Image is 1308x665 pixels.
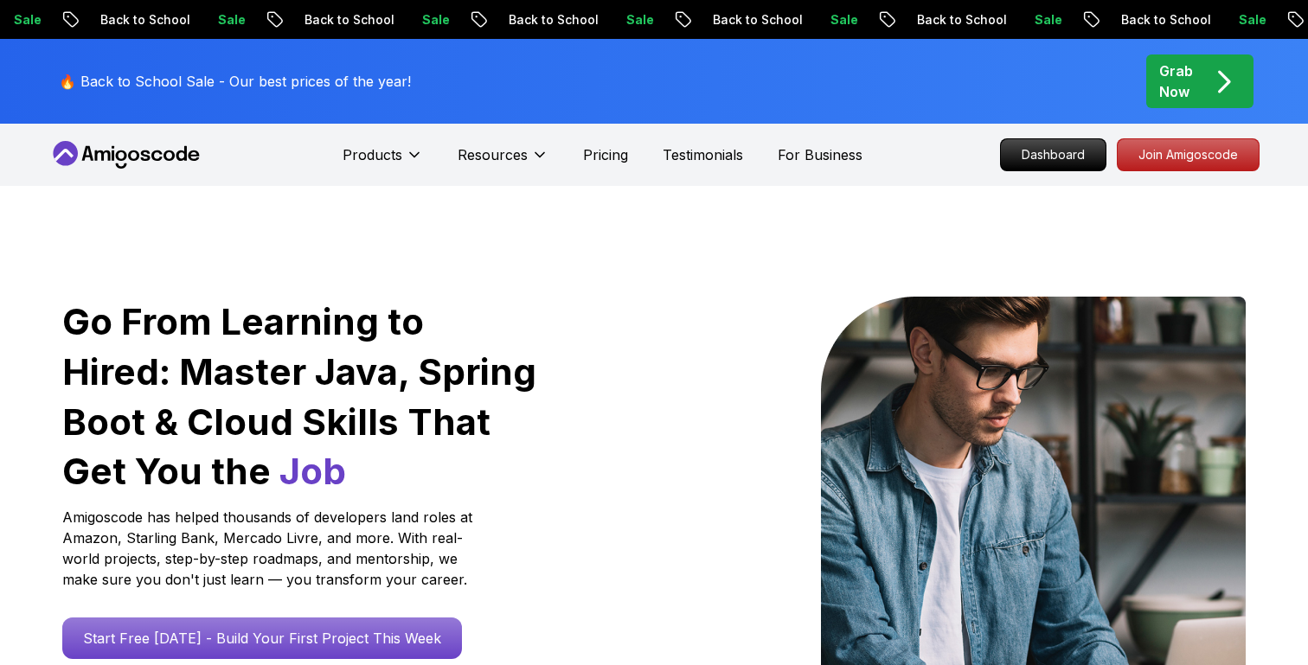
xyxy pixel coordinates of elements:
[62,507,478,590] p: Amigoscode has helped thousands of developers land roles at Amazon, Starling Bank, Mercado Livre,...
[1000,138,1106,171] a: Dashboard
[343,144,423,179] button: Products
[458,144,528,165] p: Resources
[394,11,450,29] p: Sale
[1093,11,1211,29] p: Back to School
[73,11,190,29] p: Back to School
[685,11,803,29] p: Back to School
[59,71,411,92] p: 🔥 Back to School Sale - Our best prices of the year!
[663,144,743,165] a: Testimonials
[279,449,346,493] span: Job
[1211,11,1266,29] p: Sale
[277,11,394,29] p: Back to School
[343,144,402,165] p: Products
[1007,11,1062,29] p: Sale
[62,297,539,496] h1: Go From Learning to Hired: Master Java, Spring Boot & Cloud Skills That Get You the
[1159,61,1193,102] p: Grab Now
[1001,139,1106,170] p: Dashboard
[583,144,628,165] a: Pricing
[1117,138,1260,171] a: Join Amigoscode
[599,11,654,29] p: Sale
[1118,139,1259,170] p: Join Amigoscode
[62,617,462,659] a: Start Free [DATE] - Build Your First Project This Week
[458,144,548,179] button: Resources
[778,144,862,165] a: For Business
[803,11,858,29] p: Sale
[481,11,599,29] p: Back to School
[889,11,1007,29] p: Back to School
[190,11,246,29] p: Sale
